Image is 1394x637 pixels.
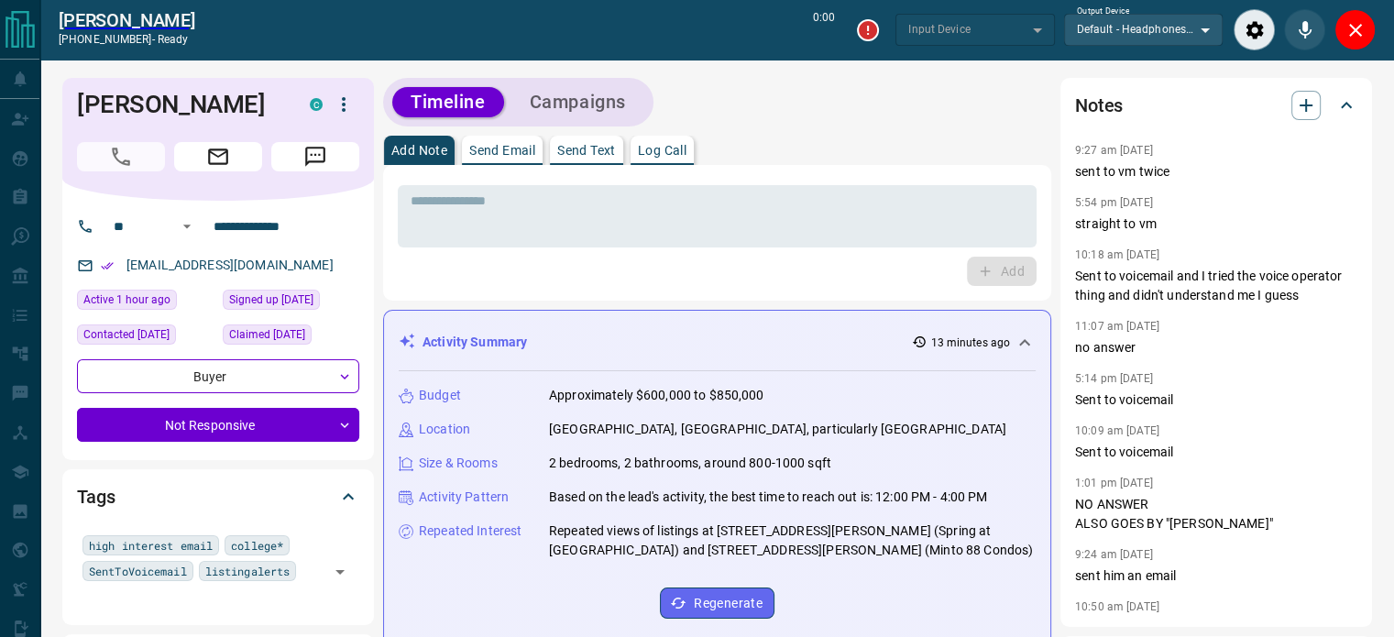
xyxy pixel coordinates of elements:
div: Default - Headphones (JBL TUNE 310C USB-C) [1064,14,1223,45]
span: Signed up [DATE] [229,291,313,309]
span: high interest email [89,536,213,555]
div: Fri Sep 05 2025 [77,324,214,350]
button: Open [176,215,198,237]
p: Budget [419,386,461,405]
p: Sent to voicemail [1075,443,1357,462]
p: sent to vm twice [1075,162,1357,181]
span: listingalerts [205,562,290,580]
p: 10:09 am [DATE] [1075,424,1159,437]
svg: Email Verified [101,259,114,272]
p: 0:00 [813,9,835,50]
p: 5:14 pm [DATE] [1075,372,1153,385]
button: Timeline [392,87,504,117]
div: Buyer [77,359,359,393]
p: Size & Rooms [419,454,498,473]
div: Wed Jul 02 2025 [223,324,359,350]
span: Call [77,142,165,171]
button: Campaigns [511,87,644,117]
p: Approximately $600,000 to $850,000 [549,386,763,405]
span: Email [174,142,262,171]
p: Repeated Interest [419,522,521,541]
div: Notes [1075,83,1357,127]
p: Based on the lead's activity, the best time to reach out is: 12:00 PM - 4:00 PM [549,488,987,507]
button: Open [327,559,353,585]
p: Activity Pattern [419,488,509,507]
div: condos.ca [310,98,323,111]
h2: Tags [77,482,115,511]
div: Close [1334,9,1376,50]
div: Activity Summary13 minutes ago [399,325,1036,359]
span: Active 1 hour ago [83,291,170,309]
span: SentToVoicemail [89,562,187,580]
p: 9:27 am [DATE] [1075,144,1153,157]
p: 10:50 am [DATE] [1075,600,1159,613]
p: Send Email [469,144,535,157]
span: college* [231,536,283,555]
p: sent him an email [1075,566,1357,586]
p: 9:24 am [DATE] [1075,548,1153,561]
span: Claimed [DATE] [229,325,305,344]
p: straight to vm [1075,214,1357,234]
span: Contacted [DATE] [83,325,170,344]
div: Audio Settings [1234,9,1275,50]
span: Message [271,142,359,171]
button: Regenerate [660,588,774,619]
span: ready [158,33,189,46]
p: NO ANSWER ALSO GOES BY "[PERSON_NAME]" [1075,495,1357,533]
div: Mute [1284,9,1325,50]
a: [PERSON_NAME] [59,9,195,31]
div: Not Responsive [77,408,359,442]
p: Send Text [557,144,616,157]
h1: [PERSON_NAME] [77,90,282,119]
label: Output Device [1077,5,1129,17]
p: Location [419,420,470,439]
p: Add Note [391,144,447,157]
p: 13 minutes ago [930,335,1010,351]
a: [EMAIL_ADDRESS][DOMAIN_NAME] [126,258,334,272]
p: 2 bedrooms, 2 bathrooms, around 800-1000 sqft [549,454,831,473]
p: Repeated views of listings at [STREET_ADDRESS][PERSON_NAME] (Spring at [GEOGRAPHIC_DATA]) and [ST... [549,522,1036,560]
p: [GEOGRAPHIC_DATA], [GEOGRAPHIC_DATA], particularly [GEOGRAPHIC_DATA] [549,420,1006,439]
p: 10:18 am [DATE] [1075,248,1159,261]
p: [PHONE_NUMBER] - [59,31,195,48]
div: Sat Sep 13 2025 [77,290,214,315]
p: 5:54 pm [DATE] [1075,196,1153,209]
p: 11:07 am [DATE] [1075,320,1159,333]
p: Activity Summary [423,333,527,352]
p: 1:01 pm [DATE] [1075,477,1153,489]
p: Log Call [638,144,686,157]
p: no answer [1075,338,1357,357]
h2: Notes [1075,91,1123,120]
p: Sent to voicemail [1075,390,1357,410]
div: Wed Jul 02 2025 [223,290,359,315]
div: Tags [77,475,359,519]
p: Sent to voicemail and I tried the voice operator thing and didn't understand me I guess [1075,267,1357,305]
